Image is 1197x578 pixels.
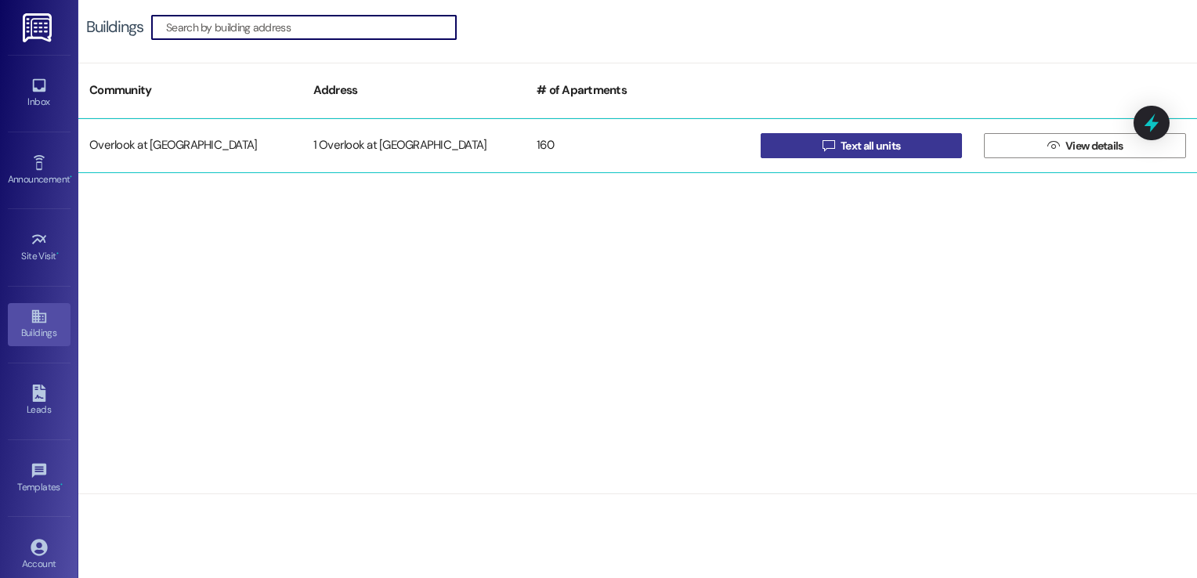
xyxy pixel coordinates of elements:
div: Community [78,71,302,110]
a: Leads [8,380,71,422]
button: View details [984,133,1186,158]
a: Site Visit • [8,226,71,269]
div: Overlook at [GEOGRAPHIC_DATA] [78,130,302,161]
div: 160 [526,130,750,161]
span: Text all units [841,138,900,154]
span: • [70,172,72,182]
div: 1 Overlook at [GEOGRAPHIC_DATA] [302,130,526,161]
div: # of Apartments [526,71,750,110]
input: Search by building address [166,16,456,38]
span: • [60,479,63,490]
div: Address [302,71,526,110]
button: Text all units [761,133,963,158]
a: Templates • [8,457,71,500]
i:  [1047,139,1059,152]
a: Buildings [8,303,71,345]
span: • [56,248,59,259]
span: View details [1065,138,1123,154]
a: Inbox [8,72,71,114]
img: ResiDesk Logo [23,13,55,42]
i:  [823,139,834,152]
a: Account [8,534,71,576]
div: Buildings [86,19,143,35]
